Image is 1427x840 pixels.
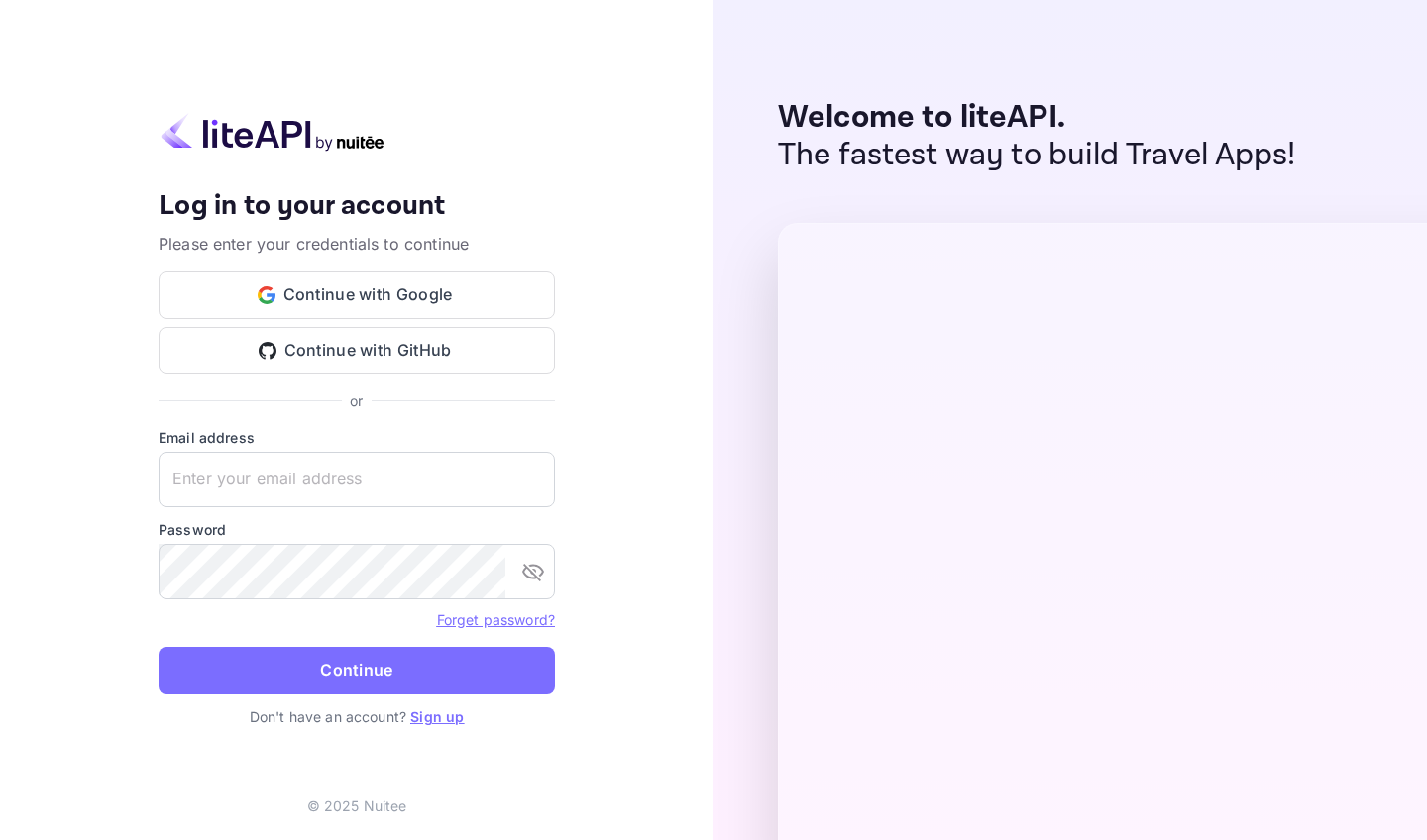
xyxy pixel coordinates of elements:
[350,390,363,411] p: or
[159,232,555,256] p: Please enter your credentials to continue
[307,795,407,816] p: © 2025 Nuitee
[159,647,555,694] button: Continue
[410,708,464,725] a: Sign up
[159,452,555,507] input: Enter your email address
[159,271,555,319] button: Continue with Google
[159,519,555,540] label: Password
[513,552,553,591] button: toggle password visibility
[437,611,555,628] a: Forget password?
[778,137,1296,174] p: The fastest way to build Travel Apps!
[159,327,555,374] button: Continue with GitHub
[159,113,386,152] img: liteapi
[159,427,555,448] label: Email address
[778,99,1296,137] p: Welcome to liteAPI.
[159,706,555,727] p: Don't have an account?
[159,189,555,224] h4: Log in to your account
[437,609,555,629] a: Forget password?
